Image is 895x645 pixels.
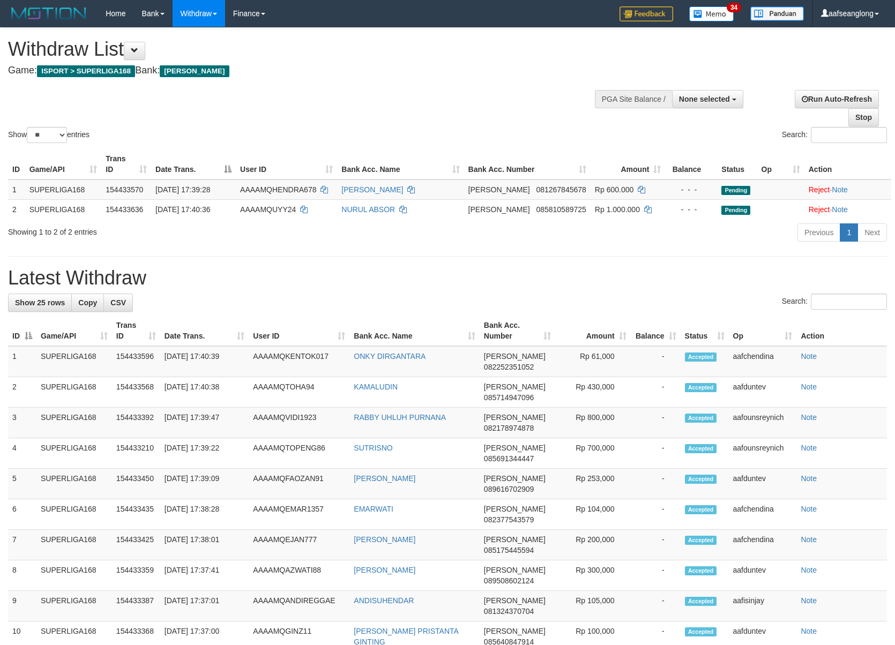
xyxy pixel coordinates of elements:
td: 154433210 [112,438,160,469]
td: [DATE] 17:37:01 [160,591,249,621]
td: AAAAMQTOPENG86 [249,438,349,469]
a: ONKY DIRGANTARA [354,352,426,361]
td: AAAAMQANDIREGGAE [249,591,349,621]
span: Rp 1.000.000 [595,205,640,214]
td: 4 [8,438,36,469]
td: - [631,408,681,438]
a: ANDISUHENDAR [354,596,414,605]
td: 1 [8,346,36,377]
td: - [631,377,681,408]
span: Copy 082252351052 to clipboard [484,363,534,371]
td: aafduntev [729,377,797,408]
td: · [804,199,891,219]
img: MOTION_logo.png [8,5,89,21]
a: Note [801,474,817,483]
a: Note [801,444,817,452]
td: - [631,591,681,621]
a: SUTRISNO [354,444,392,452]
td: - [631,560,681,591]
td: [DATE] 17:39:09 [160,469,249,499]
td: AAAAMQTOHA94 [249,377,349,408]
td: 3 [8,408,36,438]
span: Copy 082178974878 to clipboard [484,424,534,432]
td: aafchendina [729,530,797,560]
td: Rp 253,000 [555,469,631,499]
a: 1 [840,223,858,242]
td: SUPERLIGA168 [36,408,112,438]
a: Note [801,535,817,544]
td: aafisinjay [729,591,797,621]
th: Bank Acc. Name: activate to sort column ascending [337,149,464,179]
td: Rp 105,000 [555,591,631,621]
td: AAAAMQVIDI1923 [249,408,349,438]
span: [PERSON_NAME] [484,566,546,574]
th: Trans ID: activate to sort column ascending [101,149,151,179]
td: 9 [8,591,36,621]
td: Rp 61,000 [555,346,631,377]
td: [DATE] 17:40:38 [160,377,249,408]
h4: Game: Bank: [8,65,586,76]
th: Game/API: activate to sort column ascending [25,149,102,179]
span: Copy 081267845678 to clipboard [536,185,586,194]
span: Copy 089508602124 to clipboard [484,576,534,585]
a: Reject [809,185,830,194]
a: Note [801,627,817,635]
td: aafduntev [729,560,797,591]
a: Note [801,413,817,422]
th: Status [717,149,757,179]
th: Op: activate to sort column ascending [757,149,804,179]
td: · [804,179,891,200]
td: [DATE] 17:38:01 [160,530,249,560]
td: 5 [8,469,36,499]
th: Bank Acc. Name: activate to sort column ascending [349,316,480,346]
span: Accepted [685,505,717,514]
a: [PERSON_NAME] [354,474,415,483]
td: [DATE] 17:40:39 [160,346,249,377]
h1: Withdraw List [8,39,586,60]
span: Accepted [685,536,717,545]
span: Accepted [685,414,717,423]
a: Note [801,596,817,605]
td: Rp 430,000 [555,377,631,408]
td: [DATE] 17:39:47 [160,408,249,438]
input: Search: [811,294,887,310]
td: 154433425 [112,530,160,560]
a: KAMALUDIN [354,382,398,391]
label: Show entries [8,127,89,143]
a: Note [832,185,848,194]
a: Note [801,382,817,391]
td: 154433359 [112,560,160,591]
td: 154433392 [112,408,160,438]
td: SUPERLIGA168 [36,530,112,560]
button: None selected [672,90,743,108]
td: AAAAMQEMAR1357 [249,499,349,530]
th: Op: activate to sort column ascending [729,316,797,346]
span: Accepted [685,383,717,392]
span: Copy 085175445594 to clipboard [484,546,534,554]
span: [PERSON_NAME] [484,444,546,452]
span: [DATE] 17:40:36 [155,205,210,214]
th: Action [804,149,891,179]
th: User ID: activate to sort column ascending [236,149,337,179]
span: None selected [679,95,730,103]
td: - [631,469,681,499]
td: AAAAMQFAOZAN91 [249,469,349,499]
td: Rp 104,000 [555,499,631,530]
td: SUPERLIGA168 [36,469,112,499]
td: aafounsreynich [729,438,797,469]
span: 34 [727,3,741,12]
span: [PERSON_NAME] [484,474,546,483]
th: ID: activate to sort column descending [8,316,36,346]
span: Copy 085691344447 to clipboard [484,454,534,463]
td: SUPERLIGA168 [36,560,112,591]
th: Amount: activate to sort column ascending [555,316,631,346]
td: AAAAMQAZWATI88 [249,560,349,591]
a: [PERSON_NAME] [341,185,403,194]
td: - [631,438,681,469]
span: AAAAMQHENDRA678 [240,185,316,194]
th: Trans ID: activate to sort column ascending [112,316,160,346]
span: AAAAMQUYY24 [240,205,296,214]
span: CSV [110,298,126,307]
h1: Latest Withdraw [8,267,887,289]
span: Accepted [685,627,717,636]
